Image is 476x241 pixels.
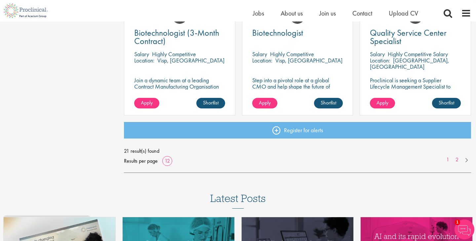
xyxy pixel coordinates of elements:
span: Location: [370,57,390,64]
span: Salary [252,50,267,58]
p: Visp, [GEOGRAPHIC_DATA] [157,57,224,64]
a: About us [281,9,303,18]
span: Results per page [124,156,158,166]
p: [GEOGRAPHIC_DATA], [GEOGRAPHIC_DATA] [370,57,449,70]
span: Salary [134,50,149,58]
span: 21 result(s) found [124,146,471,156]
a: Register for alerts [124,122,471,139]
a: Contact [352,9,372,18]
a: 12 [162,157,172,164]
a: 2 [452,156,462,164]
a: 1 [443,156,453,164]
a: Apply [370,98,395,108]
p: Step into a pivotal role at a global CMO and help shape the future of healthcare manufacturing. [252,77,343,96]
a: Quality Service Center Specialist [370,29,461,45]
a: Join us [319,9,336,18]
a: Jobs [253,9,264,18]
p: Proclinical is seeking a Supplier Lifecycle Management Specialist to support global vendor change... [370,77,461,108]
img: Chatbot [455,220,474,239]
span: Biotechnologist [252,27,303,38]
iframe: reCAPTCHA [5,217,89,236]
span: 1 [455,220,460,225]
a: Apply [134,98,159,108]
p: Visp, [GEOGRAPHIC_DATA] [275,57,342,64]
span: Quality Service Center Specialist [370,27,447,47]
a: Shortlist [196,98,225,108]
span: Apply [259,99,271,106]
a: Biotechnologist [252,29,343,37]
span: Apply [141,99,153,106]
span: Location: [134,57,154,64]
span: Location: [252,57,272,64]
a: Upload CV [389,9,418,18]
p: Highly Competitive Salary [388,50,448,58]
h3: Latest Posts [210,193,266,209]
p: Join a dynamic team at a leading Contract Manufacturing Organisation (CMO) and contribute to grou... [134,77,225,108]
a: Biotechnologist (3-Month Contract) [134,29,225,45]
span: Salary [370,50,385,58]
a: Shortlist [432,98,461,108]
p: Highly Competitive [152,50,196,58]
span: Biotechnologist (3-Month Contract) [134,27,219,47]
span: Apply [377,99,388,106]
a: Shortlist [314,98,343,108]
p: Highly Competitive [270,50,314,58]
a: Apply [252,98,277,108]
